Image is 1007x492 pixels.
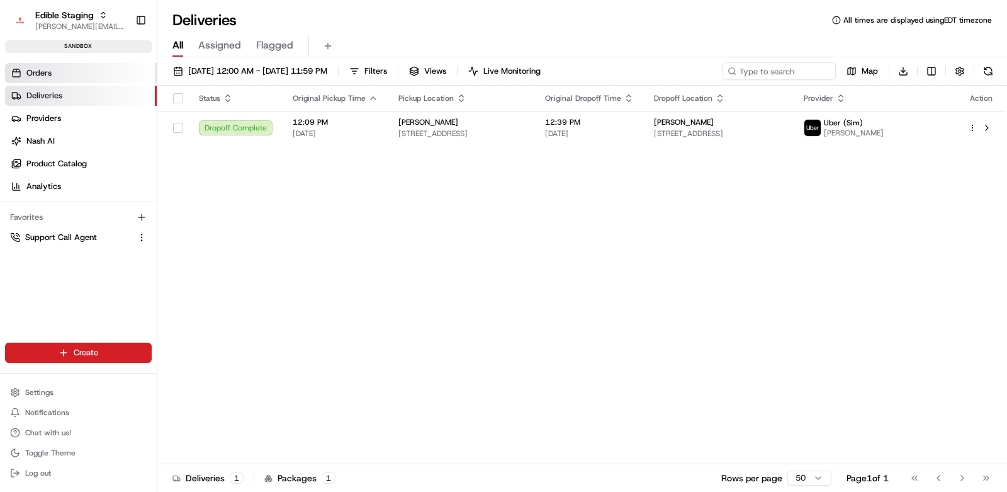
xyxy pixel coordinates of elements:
a: Deliveries [5,86,157,106]
span: Support Call Agent [25,232,97,243]
p: Welcome 👋 [13,50,229,70]
div: Page 1 of 1 [847,472,889,484]
img: Nash [13,12,38,37]
span: Pylon [125,213,152,222]
img: 1736555255976-a54dd68f-1ca7-489b-9aae-adbdc363a1c4 [13,120,35,142]
span: Views [424,66,446,77]
button: Chat with us! [5,424,152,442]
span: Analytics [26,181,61,192]
a: Product Catalog [5,154,157,174]
span: Product Catalog [26,158,87,169]
button: Views [403,62,452,80]
div: 📗 [13,183,23,193]
span: Notifications [25,408,69,418]
span: All times are displayed using EDT timezone [843,15,992,25]
span: Toggle Theme [25,448,76,458]
button: Log out [5,464,152,482]
span: [PERSON_NAME] [654,117,714,127]
div: 1 [322,472,335,484]
span: [STREET_ADDRESS] [654,129,784,139]
button: Live Monitoring [463,62,546,80]
a: 💻API Documentation [101,177,207,200]
div: Action [968,93,994,103]
a: Powered byPylon [89,212,152,222]
div: Deliveries [172,472,244,484]
button: Filters [344,62,393,80]
span: Provider [804,93,833,103]
img: uber-new-logo.jpeg [804,120,821,136]
span: [STREET_ADDRESS] [398,129,525,139]
span: Status [199,93,220,103]
span: Orders [26,67,52,79]
button: Support Call Agent [5,227,152,248]
span: Providers [26,113,61,124]
button: Edible Staging [35,9,94,21]
a: Providers [5,108,157,129]
span: [DATE] 12:00 AM - [DATE] 11:59 PM [188,66,327,77]
a: Orders [5,63,157,83]
span: Nash AI [26,135,55,147]
a: Support Call Agent [10,232,132,243]
button: Notifications [5,404,152,421]
input: Clear [33,81,208,94]
span: Filters [364,66,387,77]
span: Settings [25,387,53,398]
button: Settings [5,384,152,401]
div: Start new chat [43,120,206,132]
p: Rows per page [721,472,782,484]
span: [DATE] [545,129,634,139]
img: Edible Staging [10,10,30,30]
button: Toggle Theme [5,444,152,462]
span: All [172,38,183,53]
button: Create [5,343,152,363]
input: Type to search [723,62,836,80]
span: 12:39 PM [545,117,634,127]
span: Live Monitoring [483,66,541,77]
span: [PERSON_NAME] [398,117,458,127]
span: Map [862,66,878,77]
span: Chat with us! [25,428,71,438]
div: Packages [264,472,335,484]
span: [DATE] [293,129,378,139]
button: Start new chat [214,123,229,139]
span: Original Pickup Time [293,93,366,103]
span: Knowledge Base [25,182,96,195]
span: Create [74,347,98,358]
span: Deliveries [26,90,62,101]
span: Flagged [256,38,293,53]
span: API Documentation [119,182,202,195]
button: Map [841,62,884,80]
div: 💻 [106,183,116,193]
button: [PERSON_NAME][EMAIL_ADDRESS][DOMAIN_NAME] [35,21,125,31]
span: Assigned [198,38,241,53]
button: [DATE] 12:00 AM - [DATE] 11:59 PM [167,62,333,80]
span: Uber (Sim) [824,118,863,128]
span: Log out [25,468,51,478]
div: Favorites [5,207,152,227]
div: We're available if you need us! [43,132,159,142]
a: 📗Knowledge Base [8,177,101,200]
h1: Deliveries [172,10,237,30]
span: [PERSON_NAME] [824,128,884,138]
a: Nash AI [5,131,157,151]
span: Pickup Location [398,93,454,103]
div: sandbox [5,40,152,53]
span: Dropoff Location [654,93,712,103]
a: Analytics [5,176,157,197]
button: Edible StagingEdible Staging[PERSON_NAME][EMAIL_ADDRESS][DOMAIN_NAME] [5,5,130,35]
span: 12:09 PM [293,117,378,127]
div: 1 [230,472,244,484]
span: Original Dropoff Time [545,93,621,103]
button: Refresh [979,62,997,80]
